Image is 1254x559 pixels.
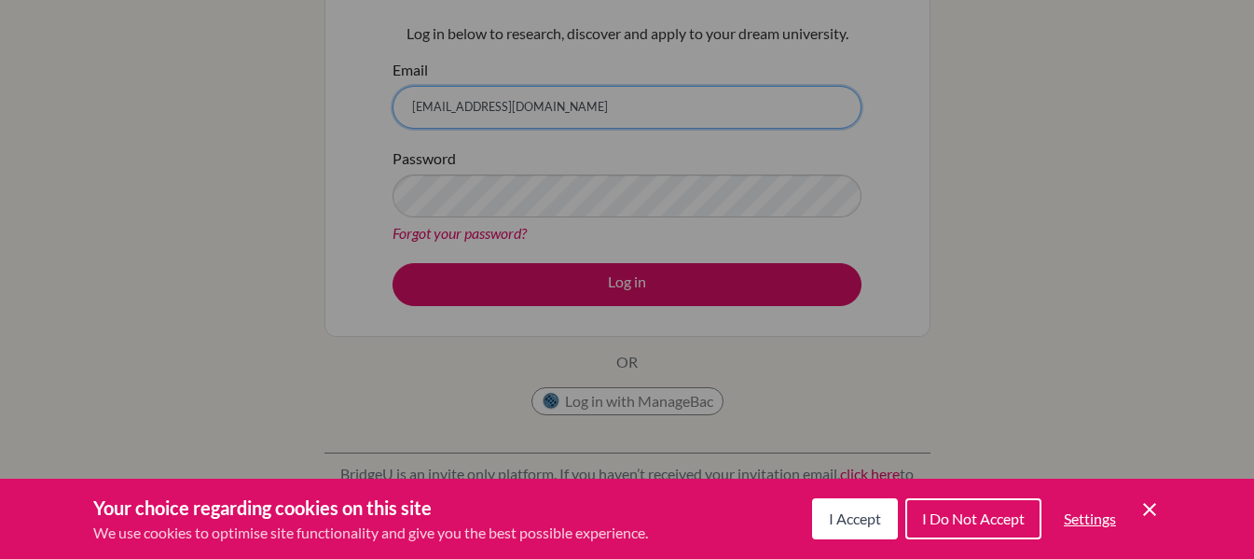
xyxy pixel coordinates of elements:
[93,494,648,522] h3: Your choice regarding cookies on this site
[829,510,881,527] span: I Accept
[812,498,898,539] button: I Accept
[93,522,648,544] p: We use cookies to optimise site functionality and give you the best possible experience.
[905,498,1041,539] button: I Do Not Accept
[1049,500,1131,538] button: Settings
[1138,498,1161,521] button: Save and close
[1064,510,1116,527] span: Settings
[922,510,1025,527] span: I Do Not Accept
